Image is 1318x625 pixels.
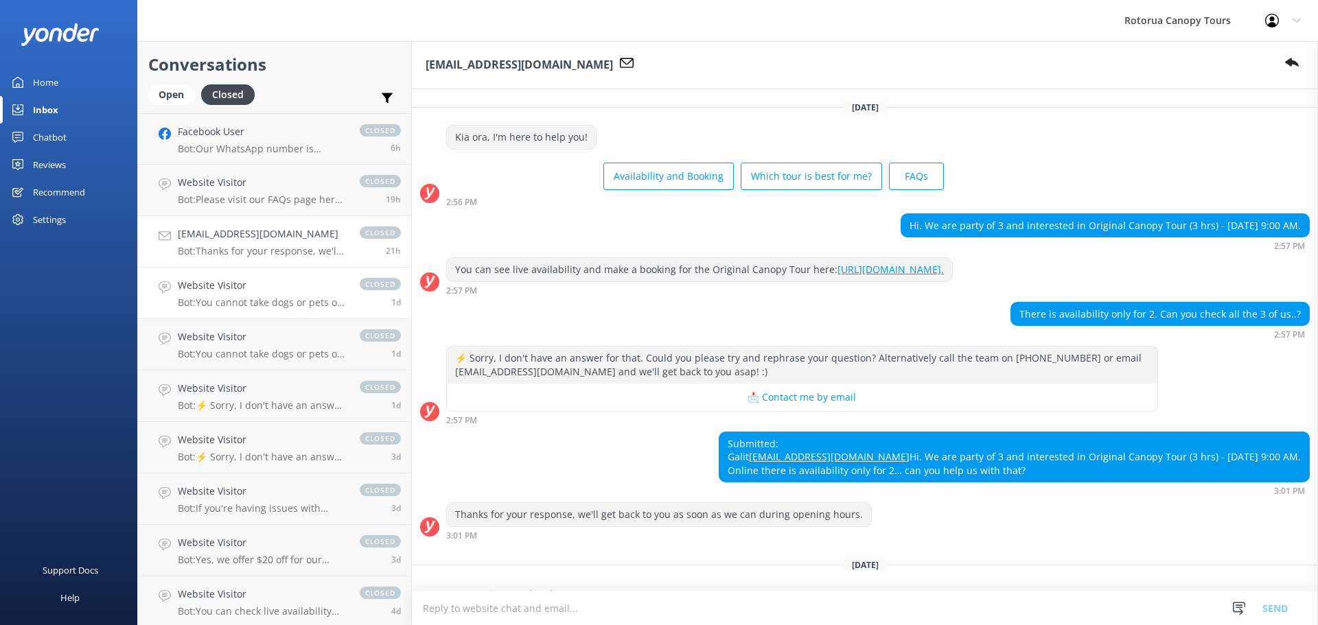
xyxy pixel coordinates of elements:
span: closed [360,278,401,290]
div: Submitted: Galit Hi. We are party of 3 and interested in Original Canopy Tour (3 hrs) - [DATE] 9:... [719,432,1309,482]
a: Website VisitorBot:Please visit our FAQs page here: [URL][DOMAIN_NAME].closed19h [138,165,411,216]
span: closed [360,587,401,599]
a: [URL][DOMAIN_NAME]. [837,263,944,276]
span: Sep 10 2025 08:58am (UTC +12:00) Pacific/Auckland [391,348,401,359]
h4: Website Visitor [178,175,346,190]
div: Sep 10 2025 02:56pm (UTC +12:00) Pacific/Auckland [446,197,944,207]
p: Bot: Our WhatsApp number is [PHONE_NUMBER]. If you're texting us, please let us know your name an... [178,143,346,155]
span: closed [360,175,401,187]
div: Settings [33,206,66,233]
button: Availability and Booking [603,163,734,190]
h4: Website Visitor [178,329,346,344]
span: closed [360,484,401,496]
div: Home [33,69,58,96]
div: Help [60,584,80,611]
div: Recommend [33,178,85,206]
div: ⚡ Sorry, I don't have an answer for that. Could you please try and rephrase your question? Altern... [447,346,1157,383]
div: Sep 10 2025 02:57pm (UTC +12:00) Pacific/Auckland [901,241,1310,250]
a: Website VisitorBot:If you're having issues with online booking, please call us on 0800 CANOPY (22... [138,473,411,525]
h3: [EMAIL_ADDRESS][DOMAIN_NAME] [426,56,613,74]
div: 2025-09-10T21:14:53.746 [420,582,1310,606]
button: Which tour is best for me? [741,163,882,190]
div: Thanks for your response, we'll get back to you as soon as we can during opening hours. [447,503,871,526]
h2: Conversations [148,51,401,78]
span: Sep 07 2025 01:27pm (UTC +12:00) Pacific/Auckland [391,554,401,565]
a: Website VisitorBot:⚡ Sorry, I don't have an answer for that. Could you please try and rephrase yo... [138,422,411,473]
p: Bot: You cannot take dogs or pets on tour with you. However, if you are travelling with your furr... [178,348,346,360]
p: Bot: ⚡ Sorry, I don't have an answer for that. Could you please try and rephrase your question? A... [178,399,346,412]
a: Website VisitorBot:⚡ Sorry, I don't have an answer for that. Could you please try and rephrase yo... [138,370,411,422]
p: Bot: Thanks for your response, we'll get back to you as soon as we can during opening hours. [178,245,346,257]
div: Inbox [33,96,58,123]
strong: 2:57 PM [446,287,477,295]
h4: Facebook User [178,124,346,139]
span: closed [360,124,401,137]
span: closed [360,432,401,445]
div: You can see live availability and make a booking for the Original Canopy Tour here: [447,258,952,281]
div: Sep 10 2025 02:57pm (UTC +12:00) Pacific/Auckland [446,285,953,295]
img: yonder-white-logo.png [21,23,100,46]
span: Sep 10 2025 09:19am (UTC +12:00) Pacific/Auckland [391,296,401,308]
span: Sep 09 2025 04:06pm (UTC +12:00) Pacific/Auckland [391,399,401,411]
span: closed [360,381,401,393]
strong: 2:57 PM [446,416,477,425]
strong: 2:57 PM [1274,242,1305,250]
a: [EMAIL_ADDRESS][DOMAIN_NAME]Bot:Thanks for your response, we'll get back to you as soon as we can... [138,216,411,268]
span: Sep 07 2025 09:24pm (UTC +12:00) Pacific/Auckland [391,451,401,462]
strong: 3:01 PM [1274,487,1305,495]
p: Bot: If you're having issues with online booking, please call us on 0800 CANOPY (226679) toll-fre... [178,502,346,515]
button: 📩 Contact me by email [447,384,1157,411]
a: Website VisitorBot:You cannot take dogs or pets on tour with you. However, if you are travelling ... [138,268,411,319]
div: Support Docs [43,556,98,584]
p: Bot: Yes, we offer $20 off for our Rotorua locals. Use code 'LOCALLOVE20' at the checkout. [178,554,346,566]
strong: 2:56 PM [446,198,477,207]
h4: Website Visitor [178,587,346,602]
span: [DATE] [844,559,887,571]
h4: Website Visitor [178,432,346,447]
a: Website VisitorBot:You cannot take dogs or pets on tour with you. However, if you are travelling ... [138,319,411,370]
strong: 3:01 PM [446,532,477,540]
span: Sep 10 2025 03:01pm (UTC +12:00) Pacific/Auckland [386,245,401,257]
span: Sep 11 2025 06:09am (UTC +12:00) Pacific/Auckland [391,142,401,154]
div: Chatbot [33,123,67,151]
span: closed [360,535,401,547]
button: FAQs [889,163,944,190]
a: [EMAIL_ADDRESS][DOMAIN_NAME] [749,450,910,463]
span: Sep 07 2025 11:04am (UTC +12:00) Pacific/Auckland [391,605,401,617]
span: Sep 10 2025 04:47pm (UTC +12:00) Pacific/Auckland [386,193,401,205]
div: Kia ora, I'm here to help you! [447,126,596,149]
span: [DATE] [844,102,887,113]
p: Bot: You can check live availability and make a booking for the Original Canopy Tour here: [URL][... [178,605,346,617]
a: Website VisitorBot:Yes, we offer $20 off for our Rotorua locals. Use code 'LOCALLOVE20' at the ch... [138,525,411,576]
div: Sep 10 2025 02:57pm (UTC +12:00) Pacific/Auckland [1010,329,1310,339]
div: Sep 10 2025 02:57pm (UTC +12:00) Pacific/Auckland [446,415,1158,425]
div: Sep 10 2025 03:01pm (UTC +12:00) Pacific/Auckland [719,486,1310,495]
div: There is availability only for 2. Can you check all the 3 of us..? [1011,303,1309,326]
p: Bot: ⚡ Sorry, I don't have an answer for that. Could you please try and rephrase your question? A... [178,451,346,463]
h4: Website Visitor [178,484,346,499]
div: Hi. We are party of 3 and interested in Original Canopy Tour (3 hrs) - [DATE] 9:00 AM. [901,214,1309,237]
h4: Website Visitor [178,278,346,293]
div: Sep 10 2025 03:01pm (UTC +12:00) Pacific/Auckland [446,530,872,540]
p: Bot: You cannot take dogs or pets on tour with you. However, if you are travelling with your furr... [178,296,346,309]
span: closed [360,226,401,239]
h4: Website Visitor [178,381,346,396]
a: Facebook UserBot:Our WhatsApp number is [PHONE_NUMBER]. If you're texting us, please let us know ... [138,113,411,165]
div: Closed [201,84,255,105]
strong: 2:57 PM [1274,331,1305,339]
div: Conversation was closed. [446,582,1310,606]
h4: Website Visitor [178,535,346,550]
span: Sep 07 2025 08:45pm (UTC +12:00) Pacific/Auckland [391,502,401,514]
h4: [EMAIL_ADDRESS][DOMAIN_NAME] [178,226,346,241]
span: closed [360,329,401,342]
a: Open [148,86,201,102]
a: Closed [201,86,262,102]
div: Open [148,84,194,105]
p: Bot: Please visit our FAQs page here: [URL][DOMAIN_NAME]. [178,193,346,206]
div: Reviews [33,151,66,178]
